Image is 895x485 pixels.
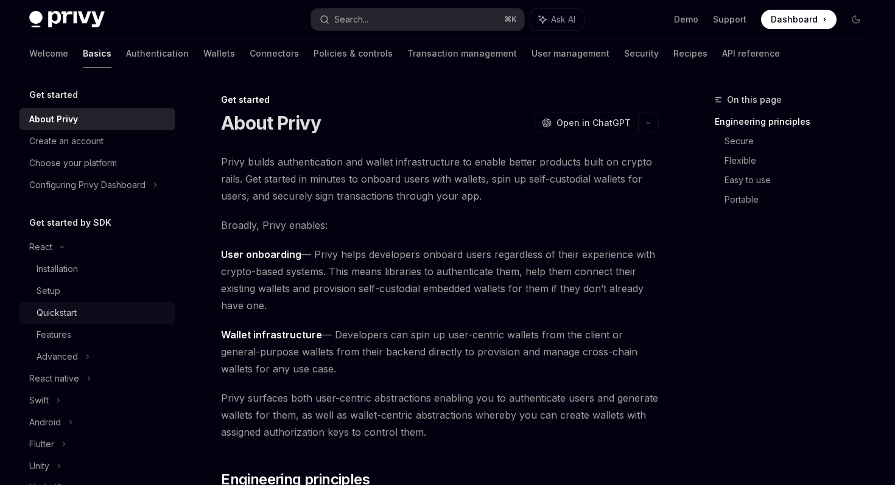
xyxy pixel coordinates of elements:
a: Choose your platform [19,152,175,174]
div: Setup [37,284,60,298]
div: About Privy [29,112,78,127]
span: Privy builds authentication and wallet infrastructure to enable better products built on crypto r... [221,153,659,204]
span: Broadly, Privy enables: [221,217,659,234]
a: Policies & controls [314,39,393,68]
div: Installation [37,262,78,276]
a: User management [532,39,609,68]
span: — Developers can spin up user-centric wallets from the client or general-purpose wallets from the... [221,326,659,377]
div: Search... [334,12,368,27]
button: Ask AI [530,9,584,30]
a: Features [19,324,175,346]
a: Create an account [19,130,175,152]
a: Setup [19,280,175,302]
div: Advanced [37,349,78,364]
a: Welcome [29,39,68,68]
span: Privy surfaces both user-centric abstractions enabling you to authenticate users and generate wal... [221,389,659,441]
span: ⌘ K [504,15,517,24]
a: Engineering principles [715,112,876,131]
span: Ask AI [551,13,575,26]
div: Get started [221,94,659,106]
a: Installation [19,258,175,280]
span: Open in ChatGPT [556,117,631,129]
a: Transaction management [407,39,517,68]
div: Flutter [29,437,54,452]
span: — Privy helps developers onboard users regardless of their experience with crypto-based systems. ... [221,246,659,314]
a: Support [713,13,746,26]
div: Android [29,415,61,430]
div: Configuring Privy Dashboard [29,178,146,192]
span: On this page [727,92,782,107]
img: dark logo [29,11,105,28]
a: About Privy [19,108,175,130]
button: Search...⌘K [311,9,524,30]
a: Portable [725,190,876,209]
a: Wallets [203,39,235,68]
h5: Get started by SDK [29,215,111,230]
a: Security [624,39,659,68]
strong: Wallet infrastructure [221,329,322,341]
div: Choose your platform [29,156,117,170]
a: Dashboard [761,10,837,29]
a: Connectors [250,39,299,68]
a: Secure [725,131,876,151]
a: Easy to use [725,170,876,190]
div: Quickstart [37,305,77,320]
a: Quickstart [19,302,175,324]
div: Features [37,327,71,342]
a: API reference [722,39,780,68]
a: Flexible [725,151,876,170]
h1: About Privy [221,112,321,134]
span: Dashboard [771,13,818,26]
div: Unity [29,459,49,473]
a: Demo [674,13,698,26]
button: Open in ChatGPT [534,113,638,133]
strong: User onboarding [221,248,301,260]
a: Basics [83,39,111,68]
div: React [29,240,52,254]
button: Toggle dark mode [846,10,866,29]
a: Recipes [673,39,707,68]
div: Swift [29,393,49,408]
a: Authentication [126,39,189,68]
div: React native [29,371,79,386]
div: Create an account [29,134,104,148]
h5: Get started [29,88,78,102]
